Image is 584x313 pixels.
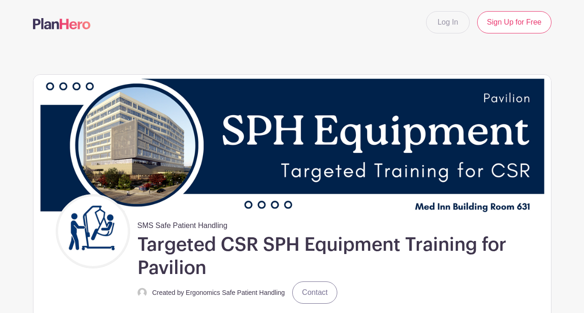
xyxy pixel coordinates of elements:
[138,233,547,280] h1: Targeted CSR SPH Equipment Training for Pavilion
[58,196,128,266] img: Untitled%20design.png
[138,288,147,297] img: default-ce2991bfa6775e67f084385cd625a349d9dcbb7a52a09fb2fda1e96e2d18dcdb.png
[292,281,337,304] a: Contact
[33,18,91,29] img: logo-507f7623f17ff9eddc593b1ce0a138ce2505c220e1c5a4e2b4648c50719b7d32.svg
[426,11,470,33] a: Log In
[33,75,551,216] img: event_banner_9855.png
[152,289,285,296] small: Created by Ergonomics Safe Patient Handling
[138,216,228,231] span: SMS Safe Patient Handling
[477,11,551,33] a: Sign Up for Free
